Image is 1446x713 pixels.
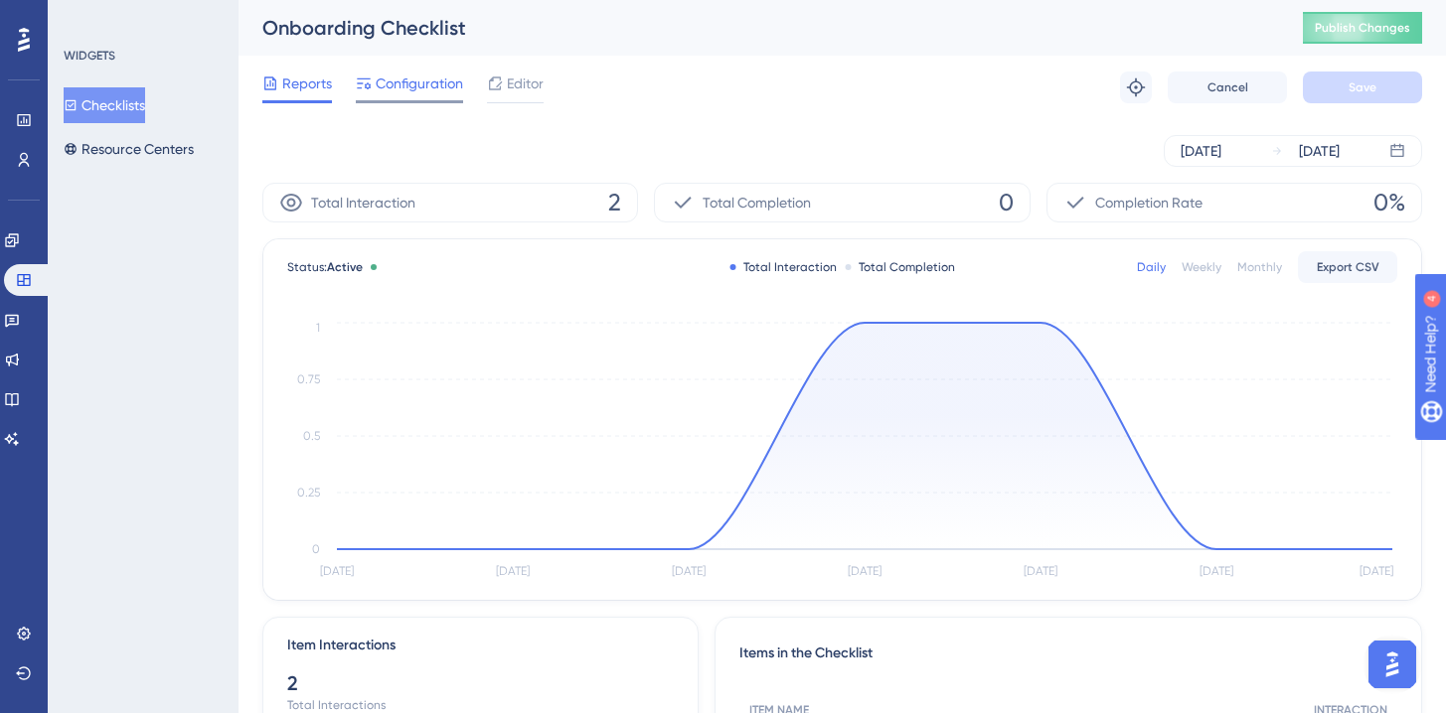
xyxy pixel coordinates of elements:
span: Status: [287,259,363,275]
span: Need Help? [47,5,124,29]
button: Publish Changes [1303,12,1422,44]
div: Weekly [1182,259,1221,275]
tspan: [DATE] [1360,564,1393,578]
span: Items in the Checklist [739,642,873,674]
div: Monthly [1237,259,1282,275]
div: 2 [287,669,674,697]
div: Total Completion [845,259,955,275]
span: Total Completion [703,191,811,214]
span: Export CSV [1317,259,1379,275]
span: 0 [999,187,1014,218]
span: Cancel [1207,79,1248,95]
span: Configuration [376,71,463,95]
tspan: [DATE] [1024,564,1057,578]
span: Reports [282,71,332,95]
span: 0% [1373,187,1405,218]
div: Onboarding Checklist [262,14,1253,42]
tspan: 0.25 [297,486,320,499]
div: 4 [138,10,144,26]
div: Daily [1137,259,1166,275]
tspan: [DATE] [496,564,530,578]
button: Cancel [1168,71,1287,103]
tspan: 0 [312,542,320,556]
tspan: [DATE] [320,564,354,578]
tspan: [DATE] [1200,564,1233,578]
div: [DATE] [1181,139,1221,163]
span: Publish Changes [1315,20,1410,36]
span: 2 [608,187,621,218]
span: Active [327,260,363,274]
span: Total Interaction [311,191,415,214]
div: Item Interactions [287,634,396,657]
span: Completion Rate [1095,191,1203,214]
button: Checklists [64,87,145,123]
tspan: 0.75 [297,372,320,386]
tspan: [DATE] [672,564,706,578]
span: Editor [507,71,544,95]
tspan: [DATE] [848,564,882,578]
div: WIDGETS [64,48,115,64]
button: Save [1303,71,1422,103]
div: Total Interaction [729,259,837,275]
button: Resource Centers [64,131,194,167]
tspan: 0.5 [303,429,320,443]
div: [DATE] [1299,139,1340,163]
span: Save [1349,79,1376,95]
button: Export CSV [1298,251,1397,283]
tspan: 1 [316,321,320,335]
iframe: UserGuiding AI Assistant Launcher [1363,635,1422,694]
